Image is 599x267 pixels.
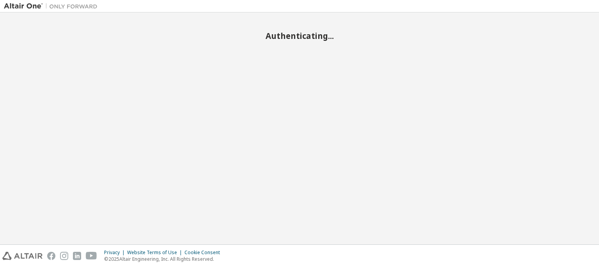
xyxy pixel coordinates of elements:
[104,256,225,262] p: © 2025 Altair Engineering, Inc. All Rights Reserved.
[104,249,127,256] div: Privacy
[2,252,43,260] img: altair_logo.svg
[4,31,595,41] h2: Authenticating...
[86,252,97,260] img: youtube.svg
[47,252,55,260] img: facebook.svg
[184,249,225,256] div: Cookie Consent
[73,252,81,260] img: linkedin.svg
[60,252,68,260] img: instagram.svg
[127,249,184,256] div: Website Terms of Use
[4,2,101,10] img: Altair One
